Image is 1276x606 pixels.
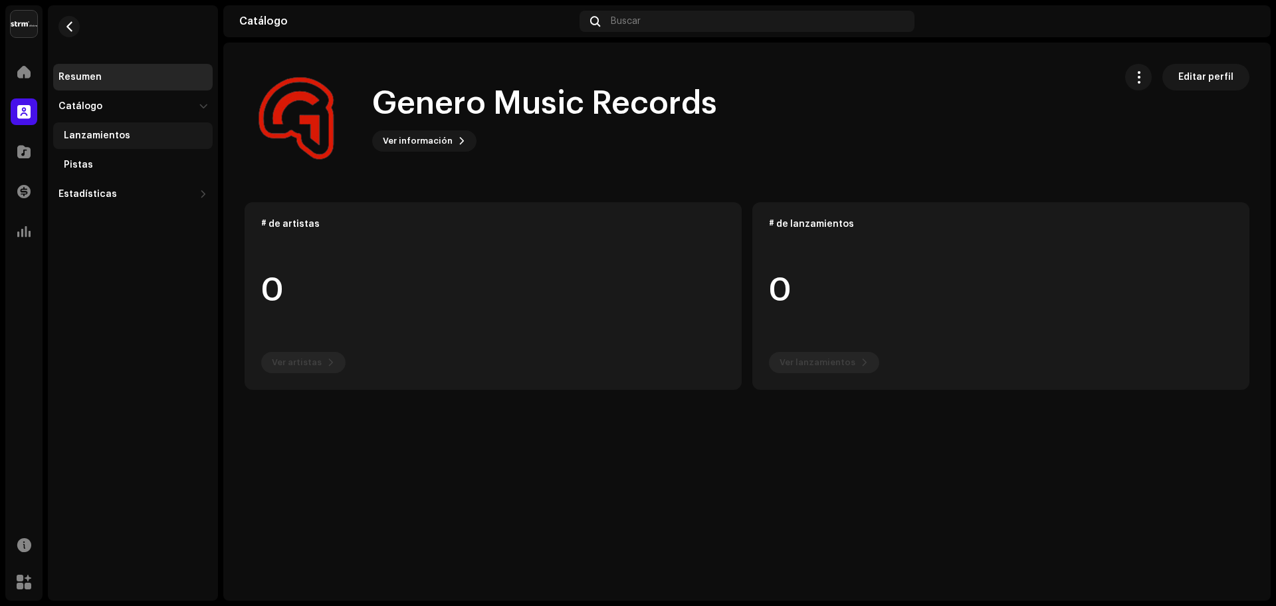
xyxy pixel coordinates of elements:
[53,93,213,178] re-m-nav-dropdown: Catálogo
[239,16,574,27] div: Catálogo
[53,181,213,208] re-m-nav-dropdown: Estadísticas
[752,202,1249,390] re-o-card-data: # de lanzamientos
[53,152,213,178] re-m-nav-item: Pistas
[1178,64,1233,90] span: Editar perfil
[372,82,717,125] h1: Genero Music Records
[11,11,37,37] img: 408b884b-546b-4518-8448-1008f9c76b02
[372,130,477,152] button: Ver información
[245,202,742,390] re-o-card-data: # de artistas
[1162,64,1249,90] button: Editar perfil
[64,160,93,170] div: Pistas
[383,128,453,154] span: Ver información
[1233,11,1255,32] img: bebfc563-12bd-4655-be4e-0e14ffb60e3d
[58,72,102,82] div: Resumen
[245,64,351,170] img: 3bdfad2b-46df-42a3-af11-76c8429d83eb
[58,101,102,112] div: Catálogo
[53,122,213,149] re-m-nav-item: Lanzamientos
[611,16,641,27] span: Buscar
[53,64,213,90] re-m-nav-item: Resumen
[58,189,117,200] div: Estadísticas
[64,130,130,141] div: Lanzamientos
